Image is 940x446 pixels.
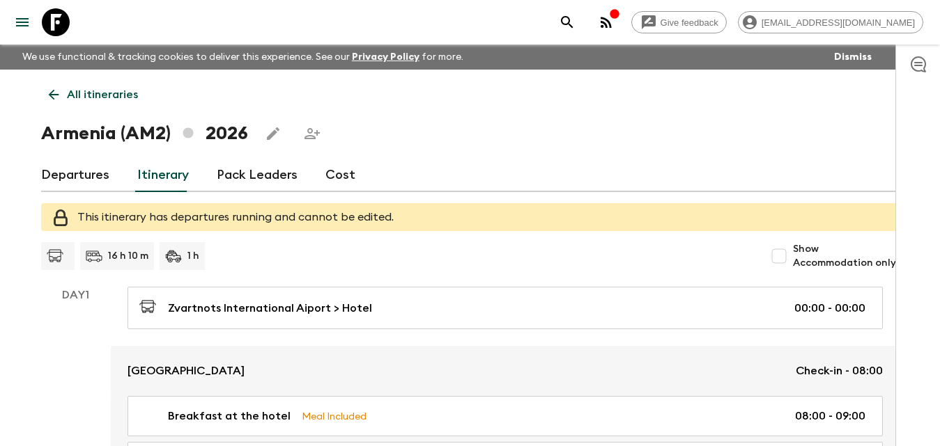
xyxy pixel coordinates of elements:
[302,408,367,424] p: Meal Included
[794,300,865,317] p: 00:00 - 00:00
[67,86,138,103] p: All itineraries
[8,8,36,36] button: menu
[41,120,248,148] h1: Armenia (AM2) 2026
[795,408,865,424] p: 08:00 - 09:00
[128,363,245,379] p: [GEOGRAPHIC_DATA]
[168,408,291,424] p: Breakfast at the hotel
[738,11,923,33] div: [EMAIL_ADDRESS][DOMAIN_NAME]
[187,249,199,263] p: 1 h
[41,287,111,303] p: Day 1
[128,396,883,436] a: Breakfast at the hotelMeal Included08:00 - 09:00
[128,287,883,329] a: Zvartnots International Aiport > Hotel00:00 - 00:00
[298,120,326,148] span: Share this itinerary
[325,159,355,192] a: Cost
[793,242,899,270] span: Show Accommodation only
[77,212,394,223] span: This itinerary has departures running and cannot be edited.
[41,81,146,109] a: All itineraries
[108,249,148,263] p: 16 h 10 m
[553,8,581,36] button: search adventures
[17,45,469,70] p: We use functional & tracking cookies to deliver this experience. See our for more.
[168,300,372,317] p: Zvartnots International Aiport > Hotel
[831,47,875,67] button: Dismiss
[41,159,109,192] a: Departures
[754,17,923,28] span: [EMAIL_ADDRESS][DOMAIN_NAME]
[217,159,298,192] a: Pack Leaders
[796,363,883,379] p: Check-in - 08:00
[111,346,900,396] a: [GEOGRAPHIC_DATA]Check-in - 08:00
[653,17,726,28] span: Give feedback
[352,52,419,62] a: Privacy Policy
[259,120,287,148] button: Edit this itinerary
[631,11,727,33] a: Give feedback
[137,159,189,192] a: Itinerary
